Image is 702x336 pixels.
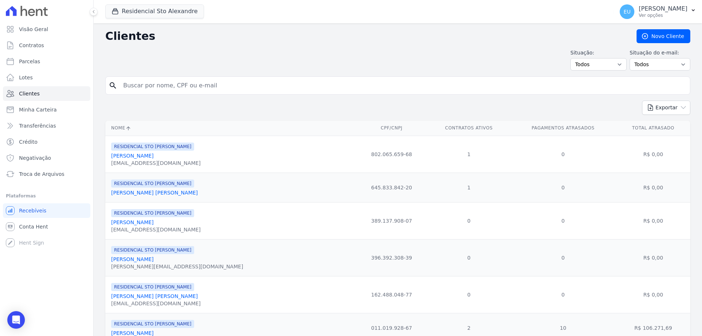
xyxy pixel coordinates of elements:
[3,203,90,218] a: Recebíveis
[616,173,690,202] td: R$ 0,00
[111,180,194,188] span: RESIDENCIAL STO [PERSON_NAME]
[19,138,38,146] span: Crédito
[111,143,194,151] span: RESIDENCIAL STO [PERSON_NAME]
[510,136,616,173] td: 0
[111,300,201,307] div: [EMAIL_ADDRESS][DOMAIN_NAME]
[3,167,90,181] a: Troca de Arquivos
[105,4,204,18] button: Residencial Sto Alexandre
[3,54,90,69] a: Parcelas
[111,159,201,167] div: [EMAIL_ADDRESS][DOMAIN_NAME]
[6,192,87,200] div: Plataformas
[639,12,687,18] p: Ver opções
[355,202,427,239] td: 389.137.908-07
[19,26,48,33] span: Visão Geral
[111,209,194,217] span: RESIDENCIAL STO [PERSON_NAME]
[3,38,90,53] a: Contratos
[119,78,687,93] input: Buscar por nome, CPF ou e-mail
[355,136,427,173] td: 802.065.659-68
[3,22,90,37] a: Visão Geral
[624,9,631,14] span: EU
[355,276,427,313] td: 162.488.048-77
[111,330,154,336] a: [PERSON_NAME]
[111,219,154,225] a: [PERSON_NAME]
[19,223,48,230] span: Conta Hent
[639,5,687,12] p: [PERSON_NAME]
[510,202,616,239] td: 0
[111,190,198,196] a: [PERSON_NAME] [PERSON_NAME]
[19,90,39,97] span: Clientes
[510,121,616,136] th: Pagamentos Atrasados
[616,239,690,276] td: R$ 0,00
[109,81,117,90] i: search
[510,239,616,276] td: 0
[105,121,355,136] th: Nome
[111,256,154,262] a: [PERSON_NAME]
[510,173,616,202] td: 0
[3,135,90,149] a: Crédito
[19,122,56,129] span: Transferências
[19,74,33,81] span: Lotes
[3,86,90,101] a: Clientes
[111,320,194,328] span: RESIDENCIAL STO [PERSON_NAME]
[19,154,51,162] span: Negativação
[614,1,702,22] button: EU [PERSON_NAME] Ver opções
[111,293,198,299] a: [PERSON_NAME] [PERSON_NAME]
[428,136,510,173] td: 1
[616,136,690,173] td: R$ 0,00
[19,106,57,113] span: Minha Carteira
[19,58,40,65] span: Parcelas
[428,239,510,276] td: 0
[355,239,427,276] td: 396.392.308-39
[3,219,90,234] a: Conta Hent
[510,276,616,313] td: 0
[3,102,90,117] a: Minha Carteira
[3,70,90,85] a: Lotes
[111,263,243,270] div: [PERSON_NAME][EMAIL_ADDRESS][DOMAIN_NAME]
[642,101,690,115] button: Exportar
[355,173,427,202] td: 645.833.842-20
[428,121,510,136] th: Contratos Ativos
[616,202,690,239] td: R$ 0,00
[616,276,690,313] td: R$ 0,00
[428,276,510,313] td: 0
[19,207,46,214] span: Recebíveis
[111,283,194,291] span: RESIDENCIAL STO [PERSON_NAME]
[355,121,427,136] th: CPF/CNPJ
[428,202,510,239] td: 0
[616,121,690,136] th: Total Atrasado
[630,49,690,57] label: Situação do e-mail:
[3,151,90,165] a: Negativação
[111,226,201,233] div: [EMAIL_ADDRESS][DOMAIN_NAME]
[19,170,64,178] span: Troca de Arquivos
[428,173,510,202] td: 1
[3,118,90,133] a: Transferências
[19,42,44,49] span: Contratos
[105,30,625,43] h2: Clientes
[111,153,154,159] a: [PERSON_NAME]
[637,29,690,43] a: Novo Cliente
[570,49,627,57] label: Situação:
[111,246,194,254] span: RESIDENCIAL STO [PERSON_NAME]
[7,311,25,329] div: Open Intercom Messenger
